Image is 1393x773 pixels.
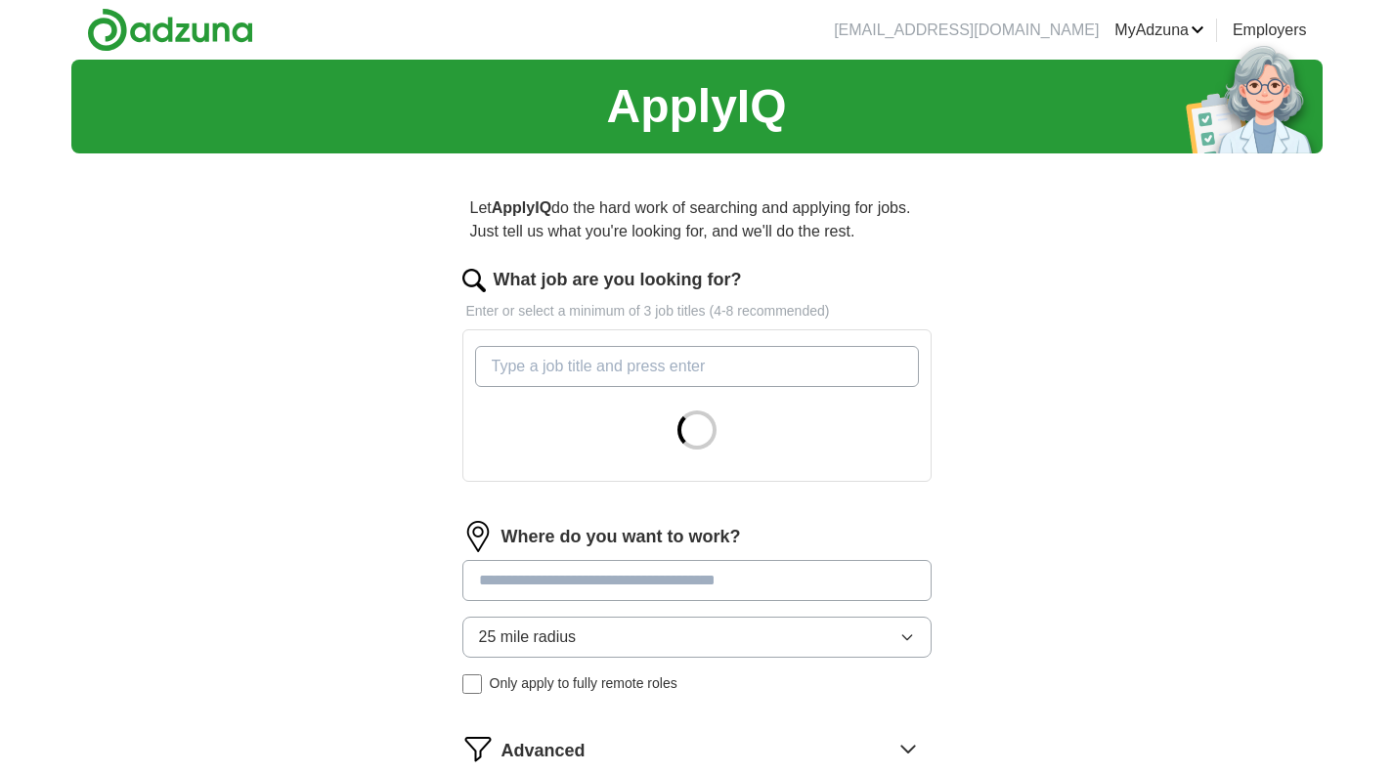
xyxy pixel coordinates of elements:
a: Employers [1233,19,1307,42]
span: Only apply to fully remote roles [490,673,677,694]
h1: ApplyIQ [606,71,786,142]
img: Adzuna logo [87,8,253,52]
span: Advanced [501,738,586,764]
li: [EMAIL_ADDRESS][DOMAIN_NAME] [834,19,1099,42]
p: Let do the hard work of searching and applying for jobs. Just tell us what you're looking for, an... [462,189,932,251]
label: What job are you looking for? [494,267,742,293]
a: MyAdzuna [1114,19,1204,42]
img: location.png [462,521,494,552]
input: Only apply to fully remote roles [462,674,482,694]
label: Where do you want to work? [501,524,741,550]
img: search.png [462,269,486,292]
button: 25 mile radius [462,617,932,658]
img: filter [462,733,494,764]
input: Type a job title and press enter [475,346,919,387]
span: 25 mile radius [479,625,577,649]
strong: ApplyIQ [492,199,551,216]
p: Enter or select a minimum of 3 job titles (4-8 recommended) [462,301,932,322]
